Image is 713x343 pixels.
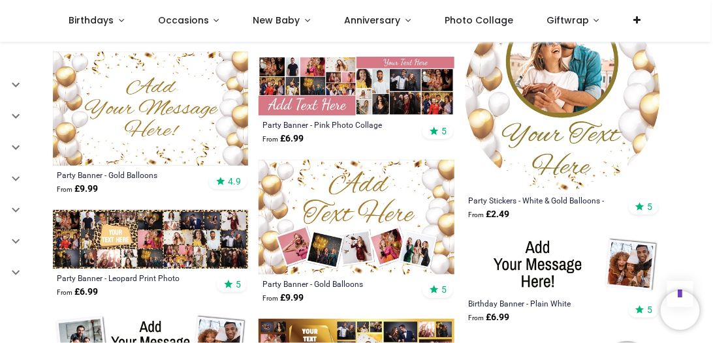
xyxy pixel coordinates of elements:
a: Party Banner - Gold Balloons [57,170,207,180]
img: Personalised Backdrop Party Banner - Gold Balloons - Custom Text & 5 Photo Upload [259,160,454,274]
a: Party Stickers - White & Gold Balloons - Custom Text [469,195,619,205]
span: New Baby [253,14,300,27]
a: Party Banner - Gold Balloons [262,278,413,289]
img: Personalised Birthday Banner - Plain White - 1 Photo Upload [465,235,660,294]
span: From [57,289,72,296]
strong: £ 6.99 [469,311,510,324]
span: 5 [441,125,447,137]
span: Birthdays [69,14,114,27]
span: Photo Collage [445,14,513,27]
img: Personalised Party Banner - Pink Photo Collage - Custom Text & 19 Photo Upload [259,57,454,115]
span: From [262,136,278,143]
img: Personalised Party Banner - Leopard Print Photo Collage - Custom Text & 30 Photo Upload [53,210,248,269]
strong: £ 9.99 [57,183,98,196]
a: Birthday Banner - Plain White [469,298,619,308]
span: 5 [236,278,241,290]
iframe: Brevo live chat [661,291,700,330]
span: 5 [647,304,652,316]
span: Occasions [158,14,209,27]
strong: £ 9.99 [262,291,304,305]
a: Party Banner - Pink Photo Collage [262,119,413,130]
img: Personalised Backdrop Party Banner - Gold Balloons - Custom Text [53,52,248,166]
span: Anniversary [344,14,400,27]
span: From [469,211,484,218]
a: Party Banner - Leopard Print Photo Collage [57,273,207,283]
strong: £ 6.99 [57,286,98,299]
span: 5 [441,284,447,295]
span: From [469,314,484,321]
span: From [262,295,278,302]
span: From [57,186,72,193]
span: 5 [647,201,652,213]
strong: £ 6.99 [262,132,304,145]
strong: £ 2.49 [469,208,510,221]
span: Giftwrap [547,14,589,27]
span: 4.9 [228,175,241,187]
